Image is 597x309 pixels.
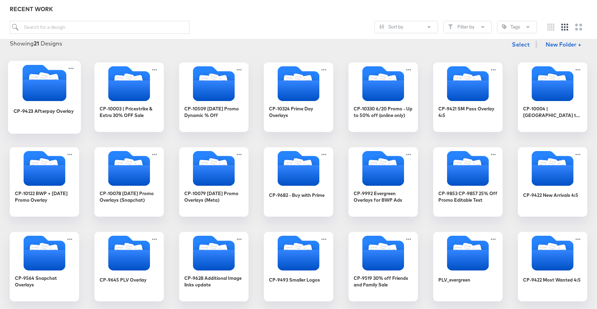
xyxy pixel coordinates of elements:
[523,192,578,199] div: CP-9422 New Arrivals 4:5
[379,24,384,29] svg: Sliders
[8,61,81,134] div: CP-9423 Afterpay Overlay
[348,62,418,132] div: CP-10330 6/20 Promo - Up to 50% off (online only)
[94,236,164,270] svg: Folder
[547,24,554,31] svg: Small grid
[433,147,503,217] div: CP-9853 CP-9857 25% Off Promo Editable Text
[34,40,39,47] strong: 21
[100,106,159,118] div: CP-10003 | Pricestrike & Extra 30% OFF Sale
[94,66,164,101] svg: Folder
[518,66,587,101] svg: Folder
[518,151,587,186] svg: Folder
[94,232,164,301] div: CP-9645 PLV Overlay
[438,106,497,118] div: CP-9421 SM Pass Overlay 4:5
[94,62,164,132] div: CP-10003 | Pricestrike & Extra 30% OFF Sale
[10,236,79,270] svg: Folder
[264,66,333,101] svg: Folder
[443,21,492,33] button: FilterFilter by
[512,40,530,49] span: Select
[179,66,249,101] svg: Folder
[354,106,413,118] div: CP-10330 6/20 Promo - Up to 50% off (online only)
[100,190,159,203] div: CP-10078 [DATE] Promo Overlays (Snapchat)
[179,62,249,132] div: CP-10509 [DATE] Promo Dynamic % Off
[179,236,249,270] svg: Folder
[264,232,333,301] div: CP-9493 Smaller Logos
[100,277,146,283] div: CP-9645 PLV Overlay
[94,151,164,186] svg: Folder
[184,275,243,288] div: CP-9628 Additional Image links update
[348,66,418,101] svg: Folder
[518,147,587,217] div: CP-9422 New Arrivals 4:5
[94,147,164,217] div: CP-10078 [DATE] Promo Overlays (Snapchat)
[179,232,249,301] div: CP-9628 Additional Image links update
[433,232,503,301] div: PLV_evergreen
[10,147,79,217] div: CP-10122 BWP + [DATE] Promo Overlay
[10,151,79,186] svg: Folder
[433,62,503,132] div: CP-9421 SM Pass Overlay 4:5
[179,147,249,217] div: CP-10079 [DATE] Promo Overlays (Meta)
[269,106,328,118] div: CP-10324 Prime Day Overlays
[264,147,333,217] div: CP-9682 - Buy with Prime
[269,192,325,199] div: CP-9682 - Buy with Prime
[448,24,453,29] svg: Filter
[509,37,532,51] button: Select
[497,21,537,33] button: TagTags
[15,275,74,288] div: CP-9564 Snapchat Overlays
[8,65,81,101] svg: Folder
[10,40,62,48] div: Showing Designs
[502,24,507,29] svg: Tag
[375,21,438,33] button: SlidersSort by
[184,106,243,118] div: CP-10509 [DATE] Promo Dynamic % Off
[184,190,243,203] div: CP-10079 [DATE] Promo Overlays (Meta)
[348,232,418,301] div: CP-9519 30% off Friends and Family Sale
[523,106,582,118] div: CP-10004 | [GEOGRAPHIC_DATA] to Store Push
[14,108,74,114] div: CP-9423 Afterpay Overlay
[15,190,74,203] div: CP-10122 BWP + [DATE] Promo Overlay
[575,24,582,31] svg: Large grid
[348,147,418,217] div: CP-9992 Evergreen Overlays for BWP Ads
[540,39,587,52] button: New Folder +
[561,24,568,31] svg: Medium grid
[10,5,587,13] div: RECENT WORK
[518,62,587,132] div: CP-10004 | [GEOGRAPHIC_DATA] to Store Push
[264,151,333,186] svg: Folder
[354,275,413,288] div: CP-9519 30% off Friends and Family Sale
[10,232,79,301] div: CP-9564 Snapchat Overlays
[433,66,503,101] svg: Folder
[348,151,418,186] svg: Folder
[264,62,333,132] div: CP-10324 Prime Day Overlays
[523,277,581,283] div: CP-9422 Most Wanted 4:5
[438,277,470,283] div: PLV_evergreen
[518,232,587,301] div: CP-9422 Most Wanted 4:5
[354,190,413,203] div: CP-9992 Evergreen Overlays for BWP Ads
[348,236,418,270] svg: Folder
[269,277,320,283] div: CP-9493 Smaller Logos
[10,21,190,34] input: Search for a design
[433,151,503,186] svg: Folder
[264,236,333,270] svg: Folder
[179,151,249,186] svg: Folder
[438,190,497,203] div: CP-9853 CP-9857 25% Off Promo Editable Text
[433,236,503,270] svg: Folder
[518,236,587,270] svg: Folder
